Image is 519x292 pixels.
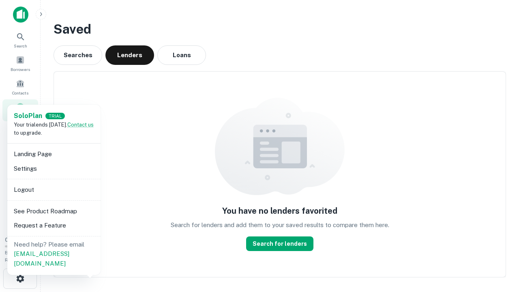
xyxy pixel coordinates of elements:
[11,161,97,176] li: Settings
[45,113,65,120] div: TRIAL
[14,112,42,120] strong: Solo Plan
[14,250,69,267] a: [EMAIL_ADDRESS][DOMAIN_NAME]
[478,227,519,266] iframe: Chat Widget
[11,204,97,219] li: See Product Roadmap
[11,182,97,197] li: Logout
[11,218,97,233] li: Request a Feature
[14,240,94,268] p: Need help? Please email
[11,147,97,161] li: Landing Page
[67,122,94,128] a: Contact us
[14,122,94,136] span: Your trial ends [DATE]. to upgrade.
[14,111,42,121] a: SoloPlan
